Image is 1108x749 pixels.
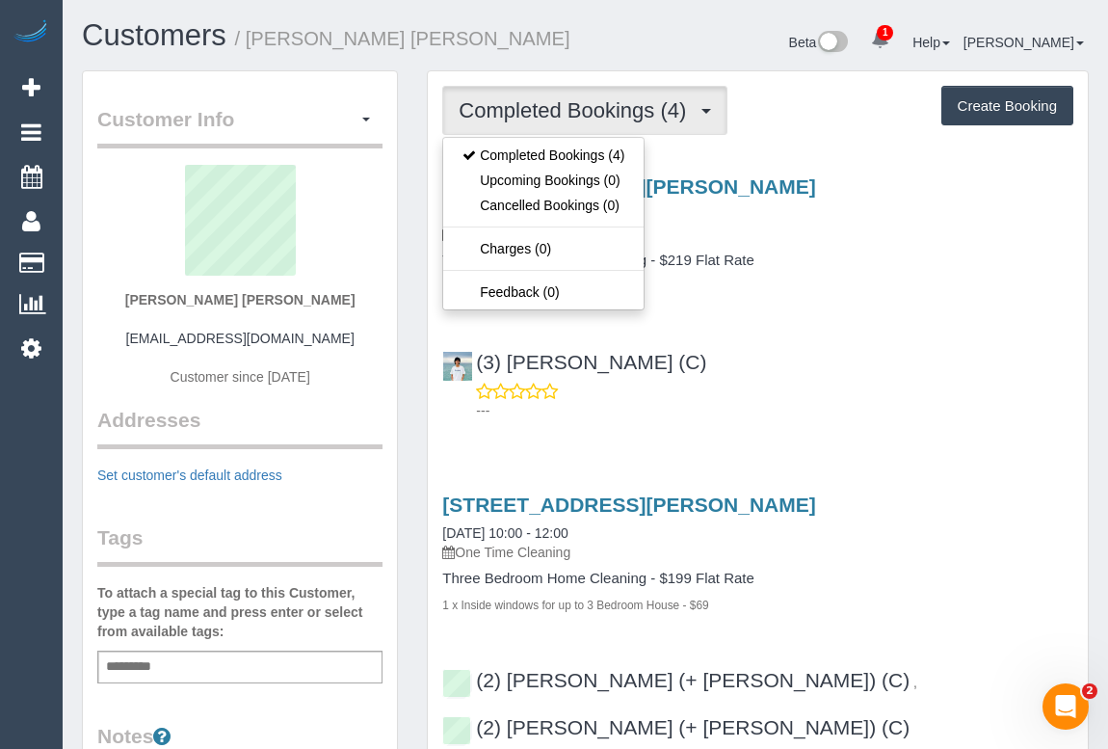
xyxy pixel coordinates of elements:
a: Beta [789,35,849,50]
span: Completed Bookings (4) [459,98,696,122]
a: Customers [82,18,226,52]
legend: Tags [97,523,383,567]
strong: [PERSON_NAME] [PERSON_NAME] [125,292,356,308]
small: 1 x Inside windows for up to 3 Bedroom House - $69 [442,599,708,612]
a: Completed Bookings (4) [443,143,644,168]
span: 2 [1082,683,1097,699]
legend: Customer Info [97,105,383,148]
small: / [PERSON_NAME] [PERSON_NAME] [235,28,570,49]
button: Completed Bookings (4) [442,86,727,135]
a: [EMAIL_ADDRESS][DOMAIN_NAME] [126,331,355,346]
span: , [913,675,917,690]
a: Cancelled Bookings (0) [443,193,644,218]
a: (3) [PERSON_NAME] (C) [442,351,706,373]
p: One Time Cleaning [442,225,1073,244]
a: (2) [PERSON_NAME] (+ [PERSON_NAME]) (C) [442,716,910,738]
a: Upcoming Bookings (0) [443,168,644,193]
h4: Three Bedroom Home Cleaning - $199 Flat Rate [442,571,1073,587]
p: --- [476,401,1073,420]
a: [STREET_ADDRESS][PERSON_NAME] [442,494,815,516]
h4: Three Bedroom Home Cleaning - $219 Flat Rate [442,253,1073,269]
span: Customer since [DATE] [171,369,310,385]
a: [PERSON_NAME] [963,35,1084,50]
a: Help [912,35,950,50]
img: New interface [816,31,848,56]
a: 1 [861,19,899,62]
a: Feedback (0) [443,280,644,305]
button: Create Booking [941,86,1073,126]
span: 1 [877,25,893,40]
iframe: Intercom live chat [1042,683,1089,730]
p: One Time Cleaning [442,543,1073,562]
a: [DATE] 10:00 - 12:00 [442,525,567,541]
img: (3) Himasha Amarasinghe (C) [443,352,472,381]
a: Charges (0) [443,236,644,261]
a: (2) [PERSON_NAME] (+ [PERSON_NAME]) (C) [442,669,910,691]
label: To attach a special tag to this Customer, type a tag name and press enter or select from availabl... [97,583,383,641]
a: Set customer's default address [97,468,282,483]
img: Automaid Logo [12,19,50,46]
